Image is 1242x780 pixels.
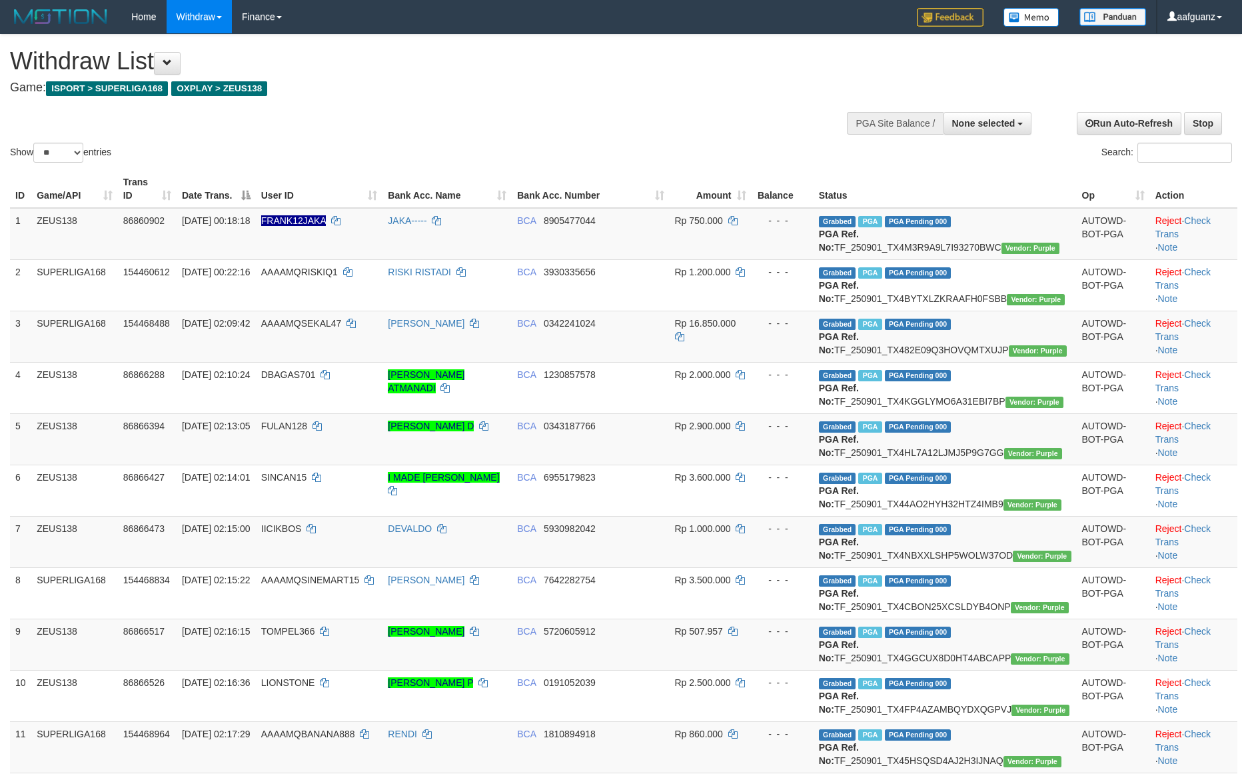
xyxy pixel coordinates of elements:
b: PGA Ref. No: [819,331,859,355]
td: TF_250901_TX4GGCUX8D0HT4ABCAPP [814,619,1077,670]
a: RISKI RISTADI [388,267,451,277]
td: AUTOWD-BOT-PGA [1077,516,1150,567]
a: Note [1158,550,1178,561]
div: - - - [757,317,808,330]
td: TF_250901_TX4FP4AZAMBQYDXQGPVJ [814,670,1077,721]
td: TF_250901_TX44AO2HYH32HTZ4IMB9 [814,465,1077,516]
span: Vendor URL: https://trx4.1velocity.biz [1001,243,1059,254]
div: - - - [757,625,808,638]
span: Copy 1230857578 to clipboard [544,369,596,380]
a: Reject [1155,729,1182,739]
a: Reject [1155,472,1182,483]
a: Note [1158,447,1178,458]
span: OXPLAY > ZEUS138 [171,81,267,96]
a: Note [1158,242,1178,253]
div: - - - [757,522,808,535]
img: Button%20Memo.svg [1003,8,1059,27]
a: Check Trans [1155,575,1211,599]
b: PGA Ref. No: [819,537,859,561]
th: Op: activate to sort column ascending [1077,170,1150,208]
span: Grabbed [819,627,856,638]
span: BCA [517,318,536,329]
td: TF_250901_TX4M3R9A9L7I93270BWC [814,208,1077,260]
a: Note [1158,653,1178,663]
span: Vendor URL: https://trx4.1velocity.biz [1007,294,1065,305]
a: [PERSON_NAME] [388,318,464,329]
span: [DATE] 02:14:01 [182,472,250,483]
span: 86866427 [123,472,165,483]
td: ZEUS138 [31,413,118,465]
td: ZEUS138 [31,619,118,670]
span: PGA Pending [885,524,951,535]
span: Marked by aafpengsreynich [858,524,882,535]
a: [PERSON_NAME] ATMANADI [388,369,464,393]
td: 5 [10,413,31,465]
img: Feedback.jpg [917,8,983,27]
a: [PERSON_NAME] [388,575,464,585]
td: AUTOWD-BOT-PGA [1077,208,1150,260]
td: TF_250901_TX4NBXXLSHP5WOLW37OD [814,516,1077,567]
span: BCA [517,677,536,688]
td: AUTOWD-BOT-PGA [1077,413,1150,465]
select: Showentries [33,143,83,163]
span: Marked by aafnonsreyleab [858,575,882,587]
span: PGA Pending [885,627,951,638]
td: · · [1150,259,1237,311]
div: - - - [757,265,808,279]
b: PGA Ref. No: [819,434,859,458]
td: · · [1150,208,1237,260]
td: · · [1150,567,1237,619]
span: Grabbed [819,729,856,741]
a: Reject [1155,575,1182,585]
h1: Withdraw List [10,48,815,75]
td: · · [1150,516,1237,567]
span: Vendor URL: https://trx4.1velocity.biz [1011,602,1069,613]
span: [DATE] 02:16:15 [182,626,250,637]
span: Copy 5930982042 to clipboard [544,523,596,534]
td: 3 [10,311,31,362]
img: panduan.png [1079,8,1146,26]
div: - - - [757,727,808,741]
a: JAKA----- [388,215,426,226]
span: Copy 5720605912 to clipboard [544,626,596,637]
a: Check Trans [1155,369,1211,393]
span: Copy 1810894918 to clipboard [544,729,596,739]
span: Copy 7642282754 to clipboard [544,575,596,585]
td: ZEUS138 [31,208,118,260]
span: Copy 3930335656 to clipboard [544,267,596,277]
td: AUTOWD-BOT-PGA [1077,670,1150,721]
span: BCA [517,729,536,739]
th: Date Trans.: activate to sort column descending [177,170,256,208]
span: Copy 0343187766 to clipboard [544,421,596,431]
td: ZEUS138 [31,670,118,721]
label: Show entries [10,143,111,163]
span: Copy 0191052039 to clipboard [544,677,596,688]
a: Note [1158,704,1178,715]
span: [DATE] 02:10:24 [182,369,250,380]
span: Marked by aafpengsreynich [858,370,882,381]
td: 2 [10,259,31,311]
span: BCA [517,369,536,380]
span: 154468964 [123,729,170,739]
a: Check Trans [1155,318,1211,342]
span: 86866394 [123,421,165,431]
span: Marked by aafnonsreyleab [858,319,882,330]
span: IICIKBOS [261,523,302,534]
a: Reject [1155,421,1182,431]
a: [PERSON_NAME] [388,626,464,637]
span: Marked by aafpengsreynich [858,216,882,227]
td: AUTOWD-BOT-PGA [1077,619,1150,670]
td: ZEUS138 [31,362,118,413]
b: PGA Ref. No: [819,229,859,253]
td: 4 [10,362,31,413]
span: AAAAMQSINEMART15 [261,575,360,585]
span: Copy 6955179823 to clipboard [544,472,596,483]
b: PGA Ref. No: [819,639,859,663]
span: Vendor URL: https://trx4.1velocity.biz [1011,653,1069,665]
span: Copy 0342241024 to clipboard [544,318,596,329]
td: · · [1150,413,1237,465]
td: 9 [10,619,31,670]
td: ZEUS138 [31,516,118,567]
span: [DATE] 02:16:36 [182,677,250,688]
span: PGA Pending [885,729,951,741]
